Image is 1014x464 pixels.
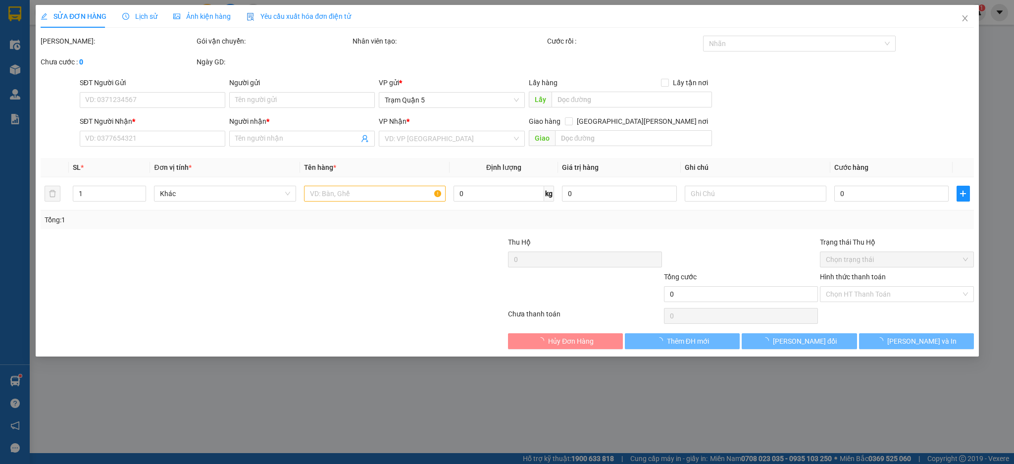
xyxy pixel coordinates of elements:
[528,79,557,87] span: Lấy hàng
[548,336,594,347] span: Hủy Đơn Hàng
[625,333,740,349] button: Thêm ĐH mới
[122,12,157,20] span: Lịch sử
[247,12,351,20] span: Yêu cầu xuất hóa đơn điện tử
[572,116,711,127] span: [GEOGRAPHIC_DATA][PERSON_NAME] nơi
[229,77,375,88] div: Người gửi
[834,163,868,171] span: Cước hàng
[304,163,336,171] span: Tên hàng
[859,333,973,349] button: [PERSON_NAME] và In
[773,336,837,347] span: [PERSON_NAME] đổi
[680,158,830,177] th: Ghi chú
[551,92,711,107] input: Dọc đường
[508,238,531,246] span: Thu Hộ
[154,163,191,171] span: Đơn vị tính
[544,186,554,202] span: kg
[45,186,60,202] button: delete
[656,337,667,344] span: loading
[528,130,555,146] span: Giao
[508,333,623,349] button: Hủy Đơn Hàng
[820,273,886,281] label: Hình thức thanh toán
[668,77,711,88] span: Lấy tận nơi
[79,77,225,88] div: SĐT Người Gửi
[79,58,83,66] b: 0
[352,36,545,47] div: Nhân viên tạo:
[41,13,48,20] span: edit
[762,337,773,344] span: loading
[887,336,956,347] span: [PERSON_NAME] và In
[547,36,701,47] div: Cước rồi :
[41,12,106,20] span: SỬA ĐƠN HÀNG
[41,36,195,47] div: [PERSON_NAME]:
[173,13,180,20] span: picture
[684,186,826,202] input: Ghi Chú
[196,36,350,47] div: Gói vận chuyển:
[379,77,524,88] div: VP gửi
[957,190,969,198] span: plus
[122,13,129,20] span: clock-circle
[304,186,445,202] input: VD: Bàn, Ghế
[820,237,974,248] div: Trạng thái Thu Hộ
[528,117,560,125] span: Giao hàng
[160,186,290,201] span: Khác
[72,163,80,171] span: SL
[486,163,521,171] span: Định lượng
[555,130,711,146] input: Dọc đường
[507,309,663,326] div: Chưa thanh toán
[45,214,392,225] div: Tổng: 1
[562,163,599,171] span: Giá trị hàng
[826,252,968,267] span: Chọn trạng thái
[41,56,195,67] div: Chưa cước :
[742,333,857,349] button: [PERSON_NAME] đổi
[247,13,254,21] img: icon
[229,116,375,127] div: Người nhận
[951,5,978,33] button: Close
[173,12,231,20] span: Ảnh kiện hàng
[528,92,551,107] span: Lấy
[664,273,697,281] span: Tổng cước
[537,337,548,344] span: loading
[876,337,887,344] span: loading
[361,135,369,143] span: user-add
[196,56,350,67] div: Ngày GD:
[379,117,406,125] span: VP Nhận
[385,93,518,107] span: Trạm Quận 5
[961,14,968,22] span: close
[79,116,225,127] div: SĐT Người Nhận
[957,186,970,202] button: plus
[667,336,709,347] span: Thêm ĐH mới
